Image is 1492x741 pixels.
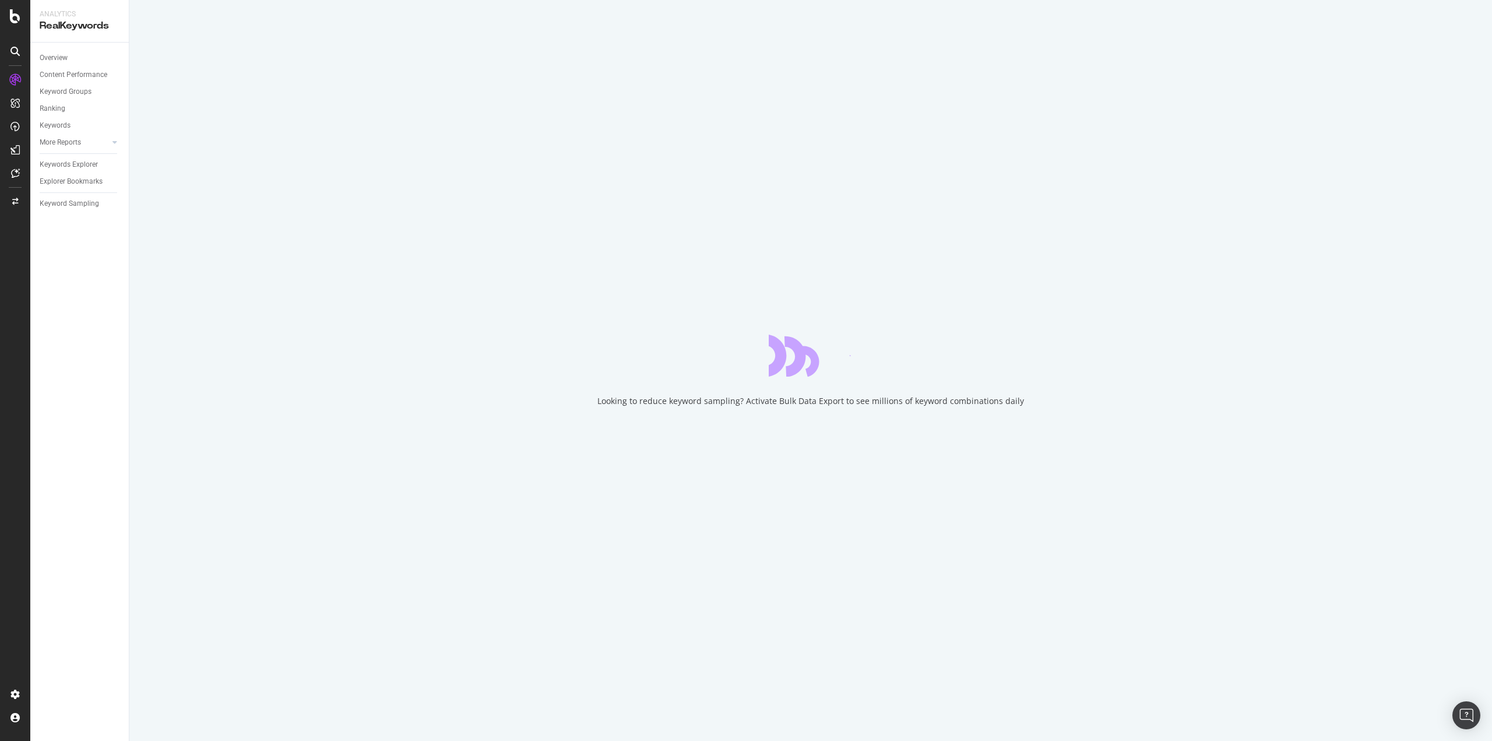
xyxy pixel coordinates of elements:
a: Keywords [40,120,121,132]
div: Open Intercom Messenger [1452,701,1480,729]
div: RealKeywords [40,19,119,33]
div: More Reports [40,136,81,149]
a: Content Performance [40,69,121,81]
a: Explorer Bookmarks [40,175,121,188]
div: Overview [40,52,68,64]
div: Keyword Sampling [40,198,99,210]
a: Ranking [40,103,121,115]
a: Keyword Groups [40,86,121,98]
div: Keywords [40,120,71,132]
div: Analytics [40,9,119,19]
div: Keywords Explorer [40,159,98,171]
div: Looking to reduce keyword sampling? Activate Bulk Data Export to see millions of keyword combinat... [597,395,1024,407]
a: Keywords Explorer [40,159,121,171]
a: Overview [40,52,121,64]
div: Ranking [40,103,65,115]
div: Explorer Bookmarks [40,175,103,188]
div: Keyword Groups [40,86,92,98]
a: Keyword Sampling [40,198,121,210]
a: More Reports [40,136,109,149]
div: Content Performance [40,69,107,81]
div: animation [769,335,853,377]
